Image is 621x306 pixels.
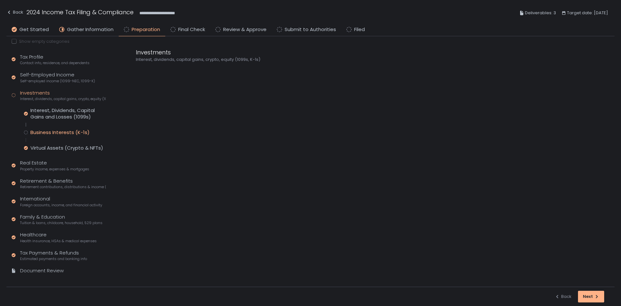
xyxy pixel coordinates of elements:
[583,294,599,300] div: Next
[6,8,23,16] div: Back
[354,26,365,33] span: Filed
[136,57,446,62] div: Interest, dividends, capital gains, crypto, equity (1099s, K-1s)
[578,291,604,302] button: Next
[136,48,446,57] div: Investments
[6,8,23,18] button: Back
[20,177,106,190] div: Retirement & Benefits
[20,96,106,101] span: Interest, dividends, capital gains, crypto, equity (1099s, K-1s)
[20,267,64,275] div: Document Review
[19,26,49,33] span: Get Started
[20,239,97,244] span: Health insurance, HSAs & medical expenses
[20,167,89,172] span: Property income, expenses & mortgages
[30,145,103,151] div: Virtual Assets (Crypto & NFTs)
[20,195,102,208] div: International
[555,291,572,302] button: Back
[67,26,114,33] span: Gather Information
[20,89,106,102] div: Investments
[285,26,336,33] span: Submit to Authorities
[20,53,90,66] div: Tax Profile
[20,61,90,65] span: Contact info, residence, and dependents
[525,9,556,17] span: Deliverables: 3
[20,159,89,172] div: Real Estate
[27,8,134,17] h1: 2024 Income Tax Filing & Compliance
[20,231,97,244] div: Healthcare
[555,294,572,300] div: Back
[20,213,103,226] div: Family & Education
[20,256,87,261] span: Estimated payments and banking info
[223,26,267,33] span: Review & Approve
[20,249,87,262] div: Tax Payments & Refunds
[20,203,102,208] span: Foreign accounts, income, and financial activity
[30,107,106,120] div: Interest, Dividends, Capital Gains and Losses (1099s)
[20,71,95,84] div: Self-Employed Income
[20,185,106,189] span: Retirement contributions, distributions & income (1099-R, 5498)
[30,129,90,136] div: Business Interests (K-1s)
[132,26,160,33] span: Preparation
[567,9,608,17] span: Target date: [DATE]
[178,26,205,33] span: Final Check
[20,79,95,84] span: Self-employed income (1099-NEC, 1099-K)
[20,221,103,225] span: Tuition & loans, childcare, household, 529 plans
